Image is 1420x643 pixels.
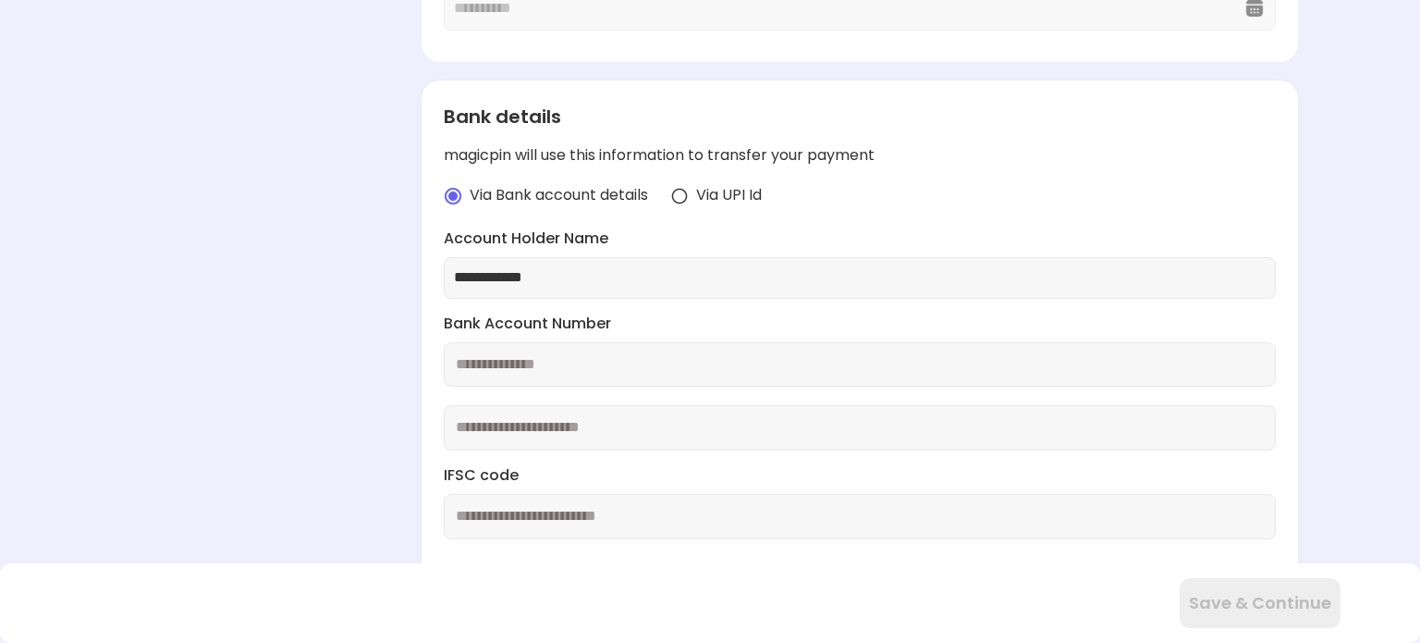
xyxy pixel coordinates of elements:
[1180,578,1340,628] button: Save & Continue
[444,465,1276,487] label: IFSC code
[670,187,689,205] img: radio
[444,229,1276,250] label: Account Holder Name
[444,103,1276,130] div: Bank details
[444,145,1276,167] div: magicpin will use this information to transfer your payment
[696,185,762,206] span: Via UPI Id
[444,187,462,205] img: radio
[444,314,1276,335] label: Bank Account Number
[470,185,648,206] span: Via Bank account details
